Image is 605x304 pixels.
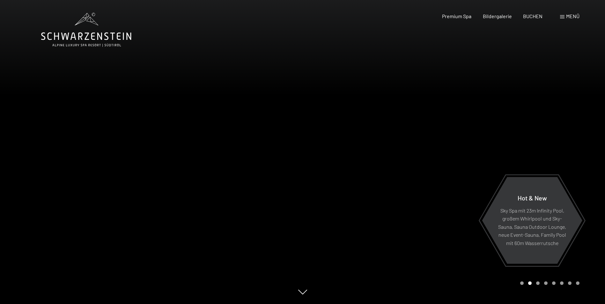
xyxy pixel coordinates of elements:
a: Bildergalerie [483,13,512,19]
div: Carousel Page 1 [520,281,524,285]
div: Carousel Page 4 [544,281,548,285]
span: Hot & New [518,194,547,201]
a: Premium Spa [442,13,471,19]
span: Menü [566,13,579,19]
div: Carousel Page 5 [552,281,556,285]
div: Carousel Page 3 [536,281,540,285]
div: Carousel Page 2 (Current Slide) [528,281,532,285]
div: Carousel Page 8 [576,281,579,285]
div: Carousel Page 7 [568,281,572,285]
a: Hot & New Sky Spa mit 23m Infinity Pool, großem Whirlpool und Sky-Sauna, Sauna Outdoor Lounge, ne... [482,177,583,264]
p: Sky Spa mit 23m Infinity Pool, großem Whirlpool und Sky-Sauna, Sauna Outdoor Lounge, neue Event-S... [498,206,567,247]
div: Carousel Pagination [518,281,579,285]
a: BUCHEN [523,13,542,19]
div: Carousel Page 6 [560,281,564,285]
